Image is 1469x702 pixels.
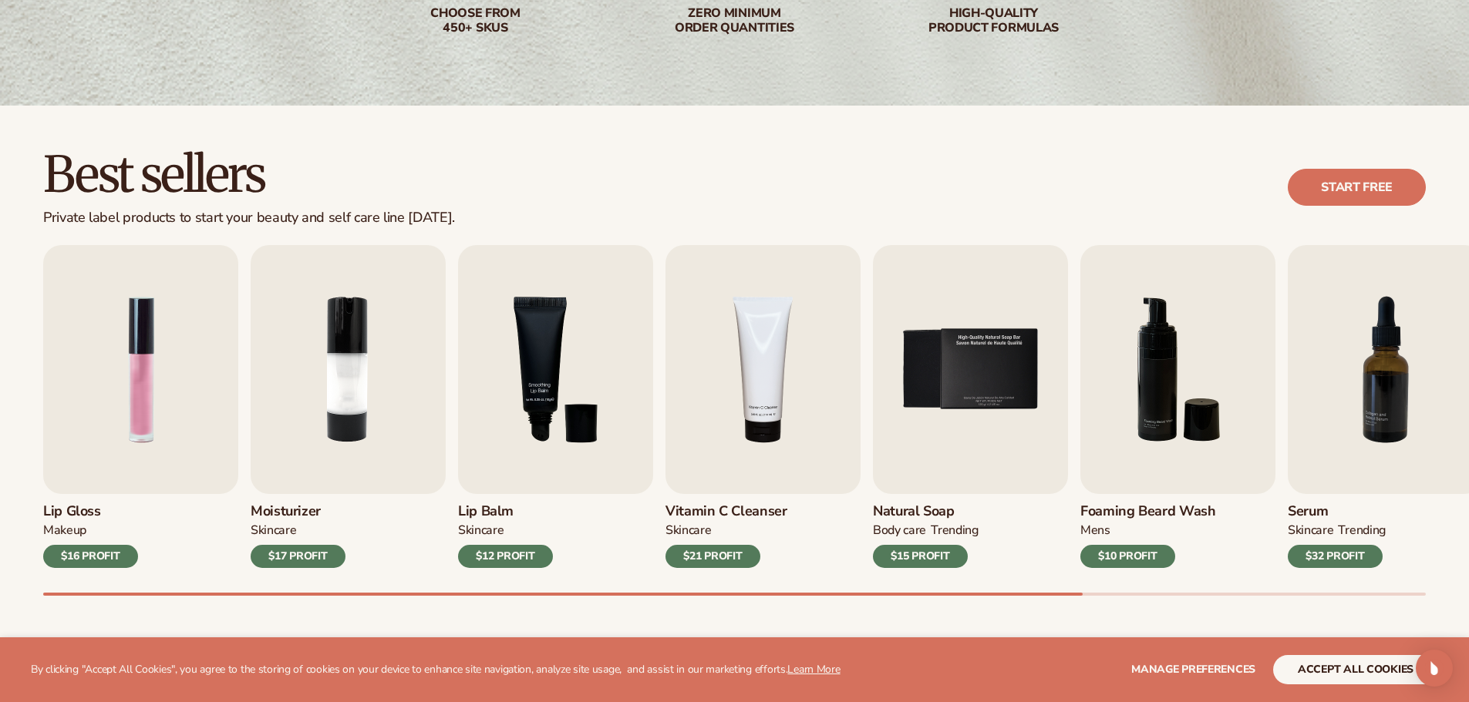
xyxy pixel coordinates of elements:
div: $12 PROFIT [458,545,553,568]
div: $21 PROFIT [665,545,760,568]
a: 2 / 9 [251,245,446,568]
a: 4 / 9 [665,245,861,568]
div: Choose from 450+ Skus [377,6,574,35]
div: Skincare [665,522,711,539]
a: 5 / 9 [873,245,1068,568]
div: $16 PROFIT [43,545,138,568]
a: Start free [1288,169,1426,206]
a: Learn More [787,662,840,677]
div: $10 PROFIT [1080,545,1175,568]
h3: Foaming beard wash [1080,503,1216,520]
div: SKINCARE [251,522,296,539]
h3: Moisturizer [251,503,345,520]
div: TRENDING [931,522,978,539]
div: $32 PROFIT [1288,545,1383,568]
a: 1 / 9 [43,245,238,568]
a: 3 / 9 [458,245,653,568]
button: accept all cookies [1273,655,1438,684]
div: TRENDING [1338,522,1385,539]
h2: Best sellers [43,149,455,200]
p: By clicking "Accept All Cookies", you agree to the storing of cookies on your device to enhance s... [31,663,841,677]
div: High-quality product formulas [895,6,1093,35]
h3: Vitamin C Cleanser [665,503,787,520]
h3: Serum [1288,503,1386,520]
h3: Lip Gloss [43,503,138,520]
h3: Lip Balm [458,503,553,520]
div: MAKEUP [43,522,86,539]
div: $15 PROFIT [873,545,968,568]
span: Manage preferences [1131,662,1255,677]
div: $17 PROFIT [251,545,345,568]
div: Zero minimum order quantities [636,6,834,35]
div: Open Intercom Messenger [1416,650,1453,687]
div: mens [1080,522,1110,539]
div: BODY Care [873,522,926,539]
div: SKINCARE [1288,522,1333,539]
h3: Natural Soap [873,503,979,520]
a: 6 / 9 [1080,245,1275,568]
div: SKINCARE [458,522,504,539]
button: Manage preferences [1131,655,1255,684]
div: Private label products to start your beauty and self care line [DATE]. [43,210,455,227]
